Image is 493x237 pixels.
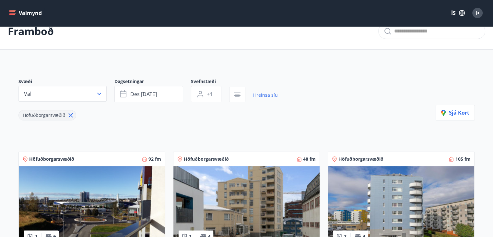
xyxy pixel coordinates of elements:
[23,112,65,118] span: Höfuðborgarsvæðið
[338,156,383,162] span: Höfuðborgarsvæðið
[114,86,183,102] button: des [DATE]
[148,156,161,162] span: 92 fm
[476,9,479,17] span: Þ
[191,86,221,102] button: +1
[18,110,76,120] div: Höfuðborgarsvæðið
[24,90,31,97] span: Val
[18,78,114,86] span: Svæði
[448,7,468,19] button: ÍS
[253,88,278,102] a: Hreinsa síu
[8,7,44,19] button: menu
[114,78,191,86] span: Dagsetningar
[18,86,107,102] button: Val
[303,156,316,162] span: 48 fm
[455,156,470,162] span: 105 fm
[470,5,485,21] button: Þ
[8,24,54,38] p: Framboð
[184,156,229,162] span: Höfuðborgarsvæðið
[436,105,475,120] button: Sjá kort
[207,91,213,98] span: +1
[130,91,157,98] span: des [DATE]
[29,156,74,162] span: Höfuðborgarsvæðið
[441,109,469,116] span: Sjá kort
[191,78,229,86] span: Svefnstæði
